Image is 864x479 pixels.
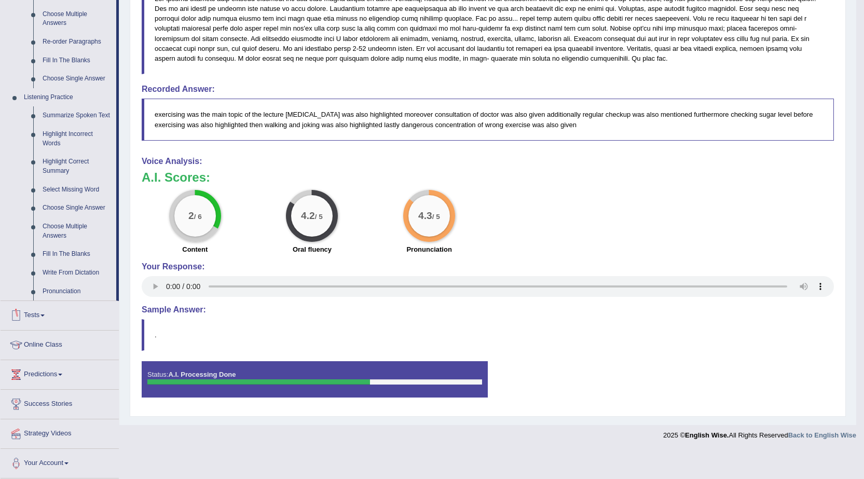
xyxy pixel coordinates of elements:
[38,199,116,217] a: Choose Single Answer
[38,217,116,245] a: Choose Multiple Answers
[142,319,834,351] blockquote: .
[142,157,834,166] h4: Voice Analysis:
[142,85,834,94] h4: Recorded Answer:
[188,210,194,221] big: 2
[685,431,729,439] strong: English Wise.
[142,262,834,271] h4: Your Response:
[432,213,440,221] small: / 5
[418,210,432,221] big: 4.3
[38,125,116,153] a: Highlight Incorrect Words
[1,360,119,386] a: Predictions
[315,213,323,221] small: / 5
[301,210,316,221] big: 4.2
[38,106,116,125] a: Summarize Spoken Text
[38,264,116,282] a: Write From Dictation
[1,390,119,416] a: Success Stories
[788,431,856,439] a: Back to English Wise
[38,5,116,33] a: Choose Multiple Answers
[38,282,116,301] a: Pronunciation
[1,331,119,357] a: Online Class
[38,181,116,199] a: Select Missing Word
[194,213,202,221] small: / 6
[38,153,116,180] a: Highlight Correct Summary
[293,244,332,254] label: Oral fluency
[182,244,208,254] label: Content
[142,170,210,184] b: A.I. Scores:
[663,425,856,440] div: 2025 © All Rights Reserved
[38,51,116,70] a: Fill In The Blanks
[142,361,488,398] div: Status:
[142,305,834,314] h4: Sample Answer:
[142,99,834,140] blockquote: exercising was the main topic of the lecture [MEDICAL_DATA] was also highlighted moreover consult...
[168,371,236,378] strong: A.I. Processing Done
[38,245,116,264] a: Fill In The Blanks
[406,244,451,254] label: Pronunciation
[38,33,116,51] a: Re-order Paragraphs
[19,88,116,107] a: Listening Practice
[1,419,119,445] a: Strategy Videos
[1,449,119,475] a: Your Account
[38,70,116,88] a: Choose Single Answer
[1,301,119,327] a: Tests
